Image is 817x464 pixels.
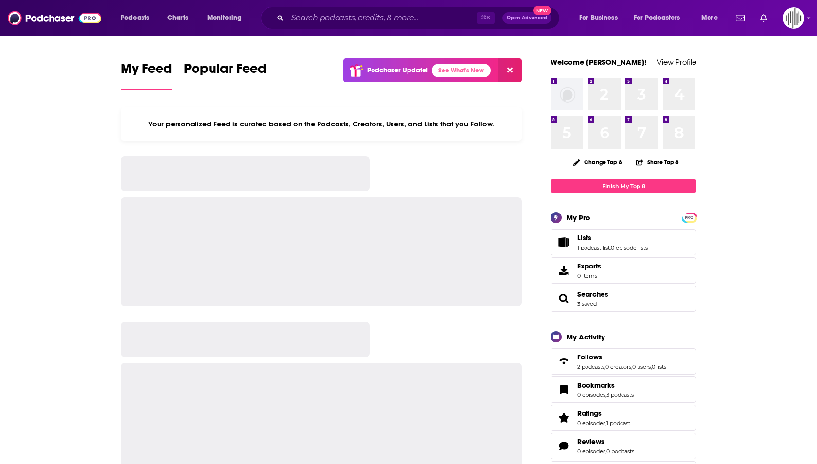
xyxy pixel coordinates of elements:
[114,10,162,26] button: open menu
[652,363,666,370] a: 0 lists
[554,264,573,277] span: Exports
[121,107,522,141] div: Your personalized Feed is curated based on the Podcasts, Creators, Users, and Lists that you Follow.
[632,363,651,370] a: 0 users
[636,153,679,172] button: Share Top 8
[551,78,583,110] img: missing-image.png
[577,448,605,455] a: 0 episodes
[657,57,696,67] a: View Profile
[551,376,696,403] span: Bookmarks
[551,433,696,459] span: Reviews
[606,448,634,455] a: 0 podcasts
[577,262,601,270] span: Exports
[167,11,188,25] span: Charts
[605,392,606,398] span: ,
[554,355,573,368] a: Follows
[554,439,573,453] a: Reviews
[577,409,602,418] span: Ratings
[605,448,606,455] span: ,
[577,381,615,390] span: Bookmarks
[577,290,608,299] a: Searches
[783,7,804,29] button: Show profile menu
[611,244,648,251] a: 0 episode lists
[432,64,491,77] a: See What's New
[606,392,634,398] a: 3 podcasts
[554,383,573,396] a: Bookmarks
[577,353,602,361] span: Follows
[551,405,696,431] span: Ratings
[634,11,680,25] span: For Podcasters
[551,229,696,255] span: Lists
[577,233,648,242] a: Lists
[577,420,605,427] a: 0 episodes
[121,11,149,25] span: Podcasts
[207,11,242,25] span: Monitoring
[577,233,591,242] span: Lists
[577,409,630,418] a: Ratings
[270,7,569,29] div: Search podcasts, credits, & more...
[8,9,101,27] img: Podchaser - Follow, Share and Rate Podcasts
[161,10,194,26] a: Charts
[631,363,632,370] span: ,
[533,6,551,15] span: New
[551,348,696,375] span: Follows
[551,286,696,312] span: Searches
[507,16,547,20] span: Open Advanced
[683,214,695,221] a: PRO
[694,10,730,26] button: open menu
[554,292,573,305] a: Searches
[121,60,172,83] span: My Feed
[568,156,628,168] button: Change Top 8
[577,272,601,279] span: 0 items
[605,420,606,427] span: ,
[577,392,605,398] a: 0 episodes
[732,10,748,26] a: Show notifications dropdown
[606,420,630,427] a: 1 podcast
[577,363,604,370] a: 2 podcasts
[604,363,605,370] span: ,
[577,301,597,307] a: 3 saved
[605,363,631,370] a: 0 creators
[477,12,495,24] span: ⌘ K
[610,244,611,251] span: ,
[554,411,573,425] a: Ratings
[783,7,804,29] img: User Profile
[572,10,630,26] button: open menu
[502,12,551,24] button: Open AdvancedNew
[577,381,634,390] a: Bookmarks
[577,244,610,251] a: 1 podcast list
[651,363,652,370] span: ,
[551,57,647,67] a: Welcome [PERSON_NAME]!
[577,437,634,446] a: Reviews
[567,332,605,341] div: My Activity
[184,60,266,90] a: Popular Feed
[701,11,718,25] span: More
[200,10,254,26] button: open menu
[367,66,428,74] p: Podchaser Update!
[551,257,696,284] a: Exports
[121,60,172,90] a: My Feed
[567,213,590,222] div: My Pro
[554,235,573,249] a: Lists
[756,10,771,26] a: Show notifications dropdown
[579,11,618,25] span: For Business
[783,7,804,29] span: Logged in as gpg2
[577,437,604,446] span: Reviews
[287,10,477,26] input: Search podcasts, credits, & more...
[184,60,266,83] span: Popular Feed
[577,353,666,361] a: Follows
[551,179,696,193] a: Finish My Top 8
[627,10,694,26] button: open menu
